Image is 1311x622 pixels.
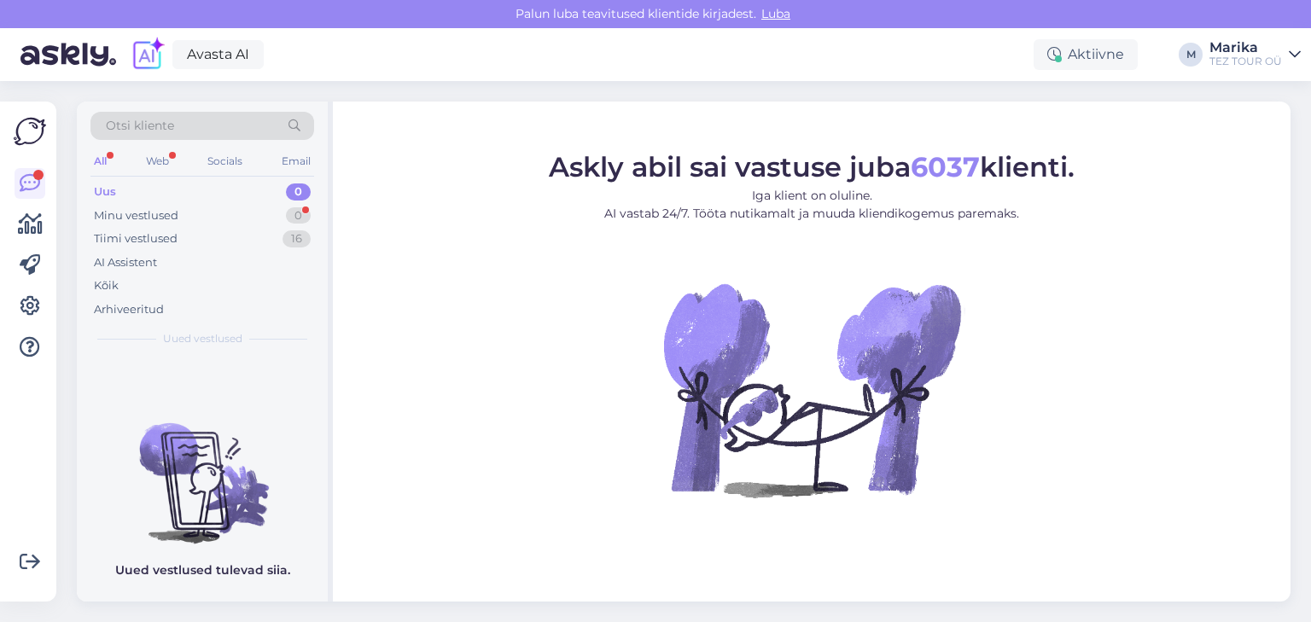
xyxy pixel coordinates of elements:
[172,40,264,69] a: Avasta AI
[94,277,119,294] div: Kõik
[94,301,164,318] div: Arhiveeritud
[163,331,242,346] span: Uued vestlused
[283,230,311,247] div: 16
[549,149,1075,183] span: Askly abil sai vastuse juba klienti.
[286,183,311,201] div: 0
[77,392,328,546] img: No chats
[1209,41,1282,55] div: Marika
[1179,43,1203,67] div: M
[549,186,1075,222] p: Iga klient on oluline. AI vastab 24/7. Tööta nutikamalt ja muuda kliendikogemus paremaks.
[658,235,965,543] img: No Chat active
[115,561,290,579] p: Uued vestlused tulevad siia.
[90,150,110,172] div: All
[1209,55,1282,68] div: TEZ TOUR OÜ
[1034,39,1138,70] div: Aktiivne
[14,115,46,148] img: Askly Logo
[204,150,246,172] div: Socials
[278,150,314,172] div: Email
[106,117,174,135] span: Otsi kliente
[143,150,172,172] div: Web
[94,254,157,271] div: AI Assistent
[94,230,178,247] div: Tiimi vestlused
[756,6,795,21] span: Luba
[94,183,116,201] div: Uus
[286,207,311,224] div: 0
[94,207,178,224] div: Minu vestlused
[130,37,166,73] img: explore-ai
[911,149,980,183] b: 6037
[1209,41,1301,68] a: MarikaTEZ TOUR OÜ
